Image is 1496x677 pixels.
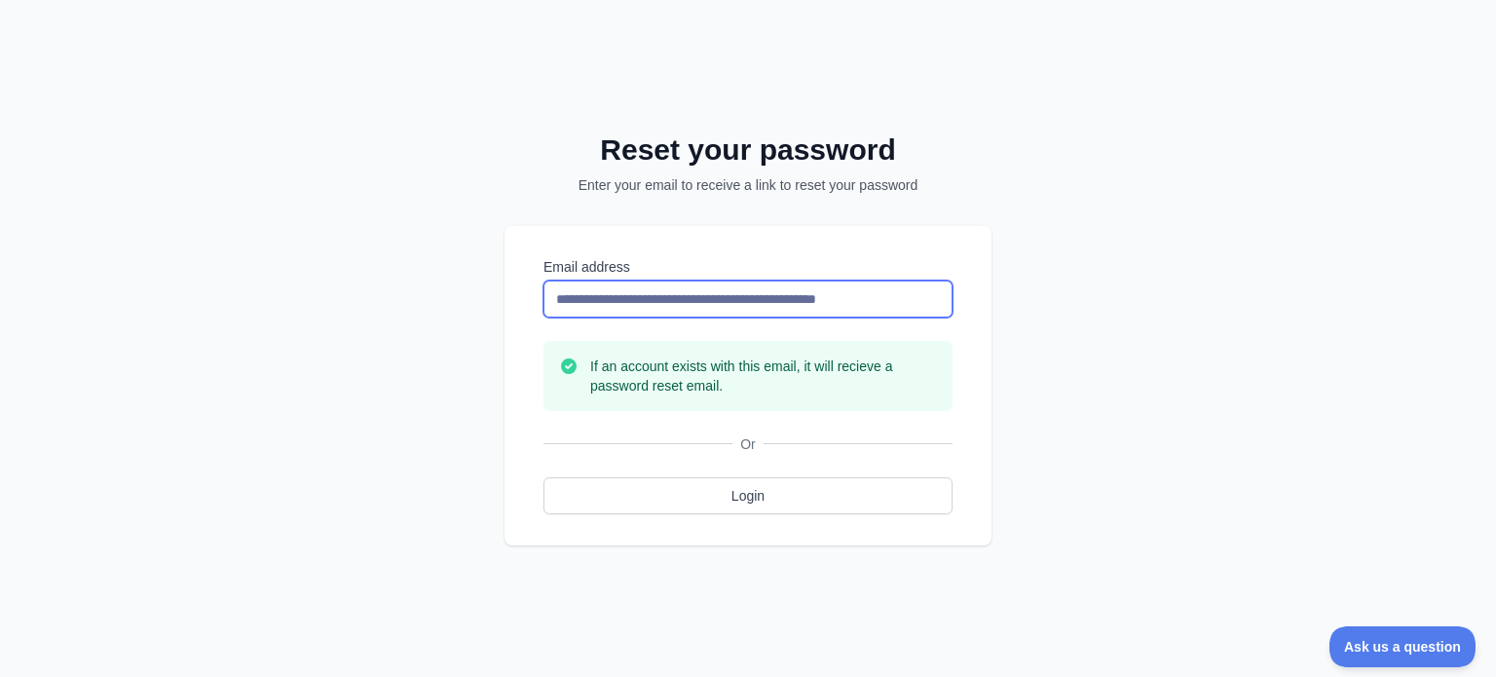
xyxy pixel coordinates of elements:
[530,132,966,168] h2: Reset your password
[530,175,966,195] p: Enter your email to receive a link to reset your password
[543,257,953,277] label: Email address
[732,434,764,454] span: Or
[543,477,953,514] a: Login
[590,357,937,395] h3: If an account exists with this email, it will recieve a password reset email.
[1329,626,1477,667] iframe: Toggle Customer Support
